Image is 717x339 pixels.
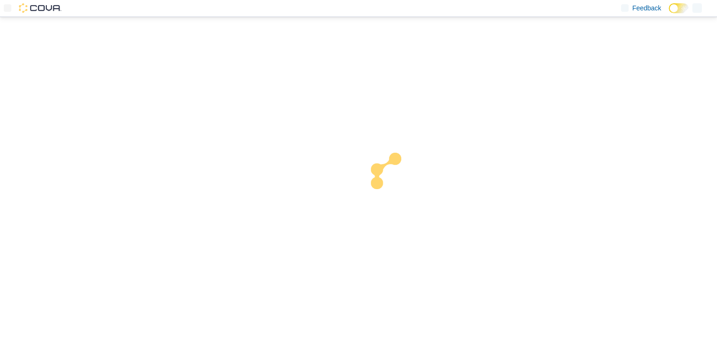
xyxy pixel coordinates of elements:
img: cova-loader [359,146,430,217]
span: Dark Mode [669,13,669,14]
img: Cova [19,3,61,13]
span: Feedback [632,3,661,13]
input: Dark Mode [669,3,689,13]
